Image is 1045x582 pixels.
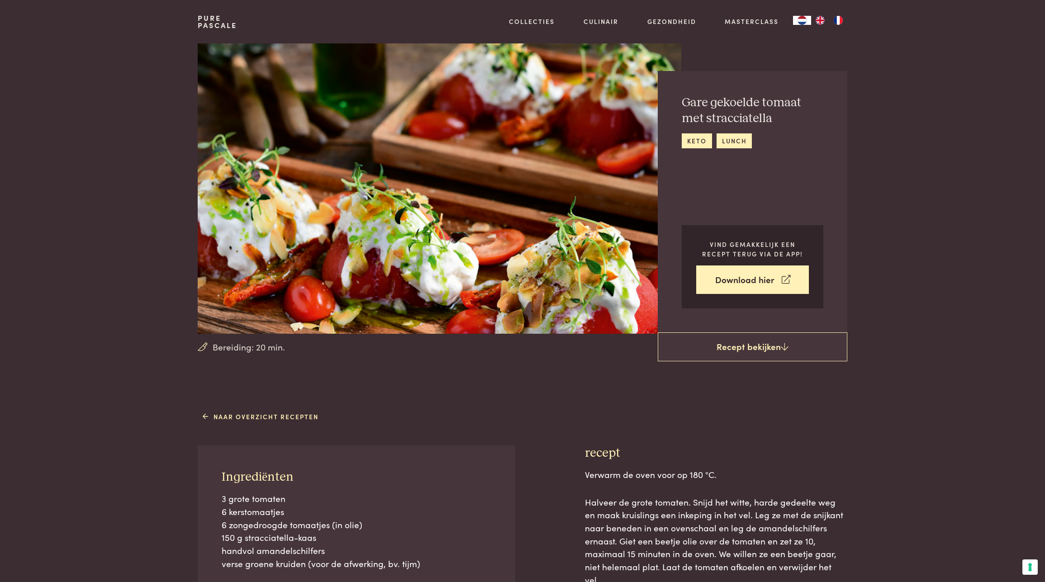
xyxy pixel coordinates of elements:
span: verse groene kruiden (voor de afwerking, bv. tijm) [222,557,420,569]
a: EN [811,16,829,25]
aside: Language selected: Nederlands [793,16,847,25]
a: Culinair [584,17,618,26]
img: Gare gekoelde tomaat met stracciatella [198,43,681,334]
a: PurePascale [198,14,237,29]
span: 6 kerstomaatjes [222,505,284,517]
span: 6 zongedroogde tomaatjes (in olie) [222,518,362,530]
a: Recept bekijken [658,332,847,361]
span: 3 grote tomaten [222,492,285,504]
span: 150 g stracciatella-kaas [222,531,316,543]
a: keto [682,133,712,148]
h3: recept [585,445,847,461]
div: Language [793,16,811,25]
a: NL [793,16,811,25]
span: Bereiding: 20 min. [213,341,285,354]
span: handvol amandelschilfers [222,544,325,556]
span: Ingrediënten [222,471,294,483]
a: FR [829,16,847,25]
a: Gezondheid [647,17,696,26]
button: Uw voorkeuren voor toestemming voor trackingtechnologieën [1022,559,1038,575]
a: Download hier [696,265,809,294]
a: Masterclass [725,17,779,26]
a: Naar overzicht recepten [203,412,319,421]
span: Verwarm de oven voor op 180 °C. [585,468,717,480]
ul: Language list [811,16,847,25]
a: Collecties [509,17,555,26]
h2: Gare gekoelde tomaat met stracciatella [682,95,823,126]
a: lunch [717,133,752,148]
p: Vind gemakkelijk een recept terug via de app! [696,240,809,258]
